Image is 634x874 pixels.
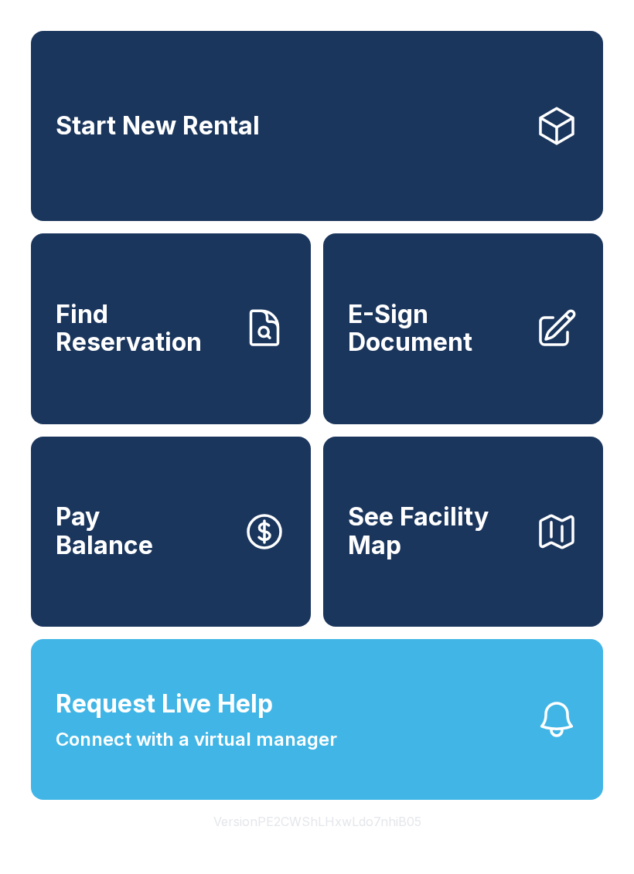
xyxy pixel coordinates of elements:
span: See Facility Map [348,503,523,559]
span: Pay Balance [56,503,153,559]
span: Find Reservation [56,301,230,357]
span: Connect with a virtual manager [56,726,337,753]
button: See Facility Map [323,437,603,627]
a: Start New Rental [31,31,603,221]
span: Start New Rental [56,112,260,141]
span: E-Sign Document [348,301,523,357]
a: E-Sign Document [323,233,603,423]
button: VersionPE2CWShLHxwLdo7nhiB05 [201,800,434,843]
button: Request Live HelpConnect with a virtual manager [31,639,603,800]
span: Request Live Help [56,685,273,723]
a: PayBalance [31,437,311,627]
a: Find Reservation [31,233,311,423]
